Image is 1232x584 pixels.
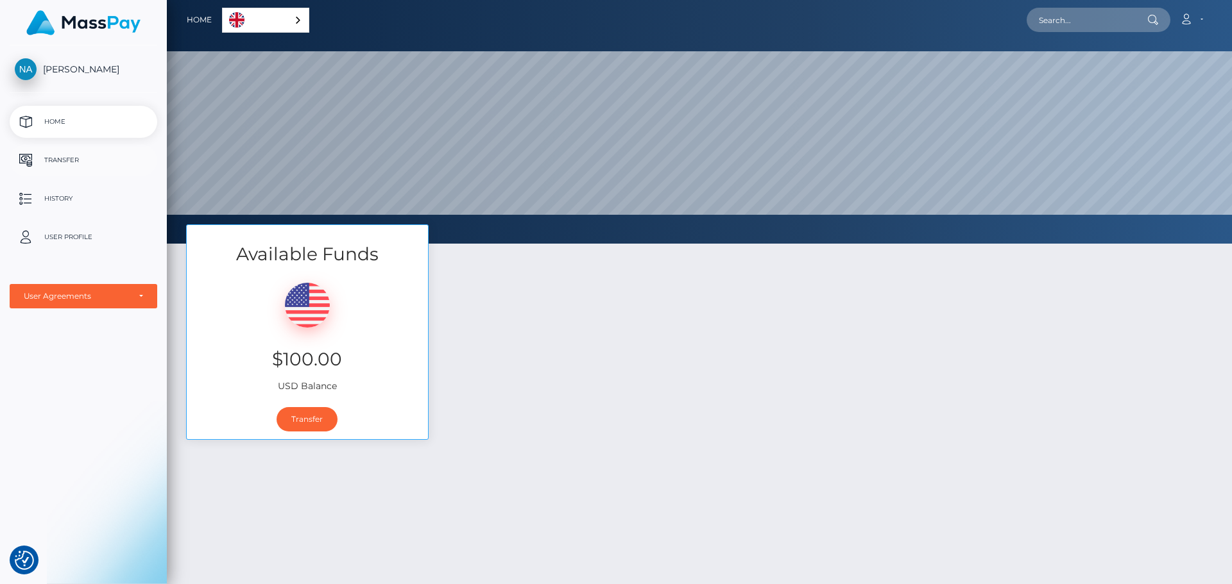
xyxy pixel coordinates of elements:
input: Search... [1027,8,1147,32]
a: Home [187,6,212,33]
h3: Available Funds [187,242,428,267]
a: English [223,8,309,32]
div: Language [222,8,309,33]
a: Transfer [10,144,157,176]
img: USD.png [285,283,330,328]
a: Home [10,106,157,138]
button: User Agreements [10,284,157,308]
a: Transfer [277,407,338,431]
p: User Profile [15,228,152,247]
div: USD Balance [187,267,428,399]
aside: Language selected: English [222,8,309,33]
span: [PERSON_NAME] [10,63,157,75]
a: User Profile [10,221,157,253]
img: MassPay [26,10,141,35]
p: History [15,189,152,208]
p: Home [15,112,152,131]
button: Consent Preferences [15,551,34,570]
h3: $100.00 [196,347,418,372]
div: User Agreements [24,291,129,301]
a: History [10,183,157,215]
p: Transfer [15,151,152,170]
img: Revisit consent button [15,551,34,570]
